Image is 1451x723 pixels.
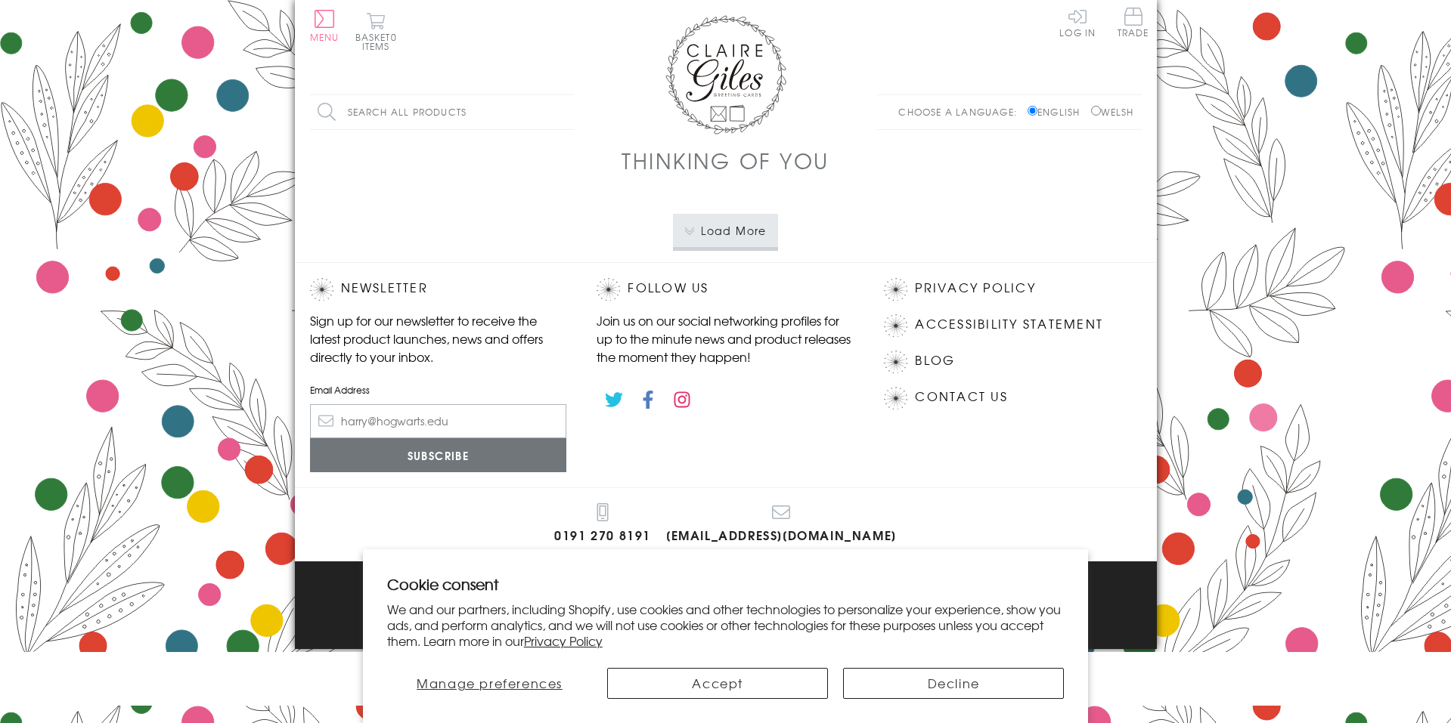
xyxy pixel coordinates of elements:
[898,105,1025,119] p: Choose a language:
[387,668,593,699] button: Manage preferences
[560,95,575,129] input: Search
[1091,105,1134,119] label: Welsh
[310,383,567,397] label: Email Address
[310,438,567,472] input: Subscribe
[310,95,575,129] input: Search all products
[417,674,563,692] span: Manage preferences
[1091,106,1101,116] input: Welsh
[310,404,567,438] input: harry@hogwarts.edu
[387,573,1065,595] h2: Cookie consent
[524,632,603,650] a: Privacy Policy
[1059,8,1096,37] a: Log In
[915,278,1035,298] a: Privacy Policy
[915,387,1007,407] a: Contact Us
[622,145,829,176] h1: Thinking of You
[310,30,339,44] span: Menu
[310,278,567,301] h2: Newsletter
[1118,8,1149,37] span: Trade
[666,503,897,546] a: [EMAIL_ADDRESS][DOMAIN_NAME]
[597,278,854,301] h2: Follow Us
[310,610,1142,624] p: © 2025 .
[597,311,854,366] p: Join us on our social networking profiles for up to the minute news and product releases the mome...
[362,30,397,53] span: 0 items
[673,214,778,247] button: Load More
[310,10,339,42] button: Menu
[843,668,1064,699] button: Decline
[1028,106,1037,116] input: English
[915,314,1103,335] a: Accessibility Statement
[387,601,1065,648] p: We and our partners, including Shopify, use cookies and other technologies to personalize your ex...
[554,503,651,546] a: 0191 270 8191
[310,311,567,366] p: Sign up for our newsletter to receive the latest product launches, news and offers directly to yo...
[665,15,786,134] img: Claire Giles Greetings Cards
[607,668,828,699] button: Accept
[915,351,955,371] a: Blog
[1028,105,1087,119] label: English
[1118,8,1149,40] a: Trade
[355,12,397,51] button: Basket0 items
